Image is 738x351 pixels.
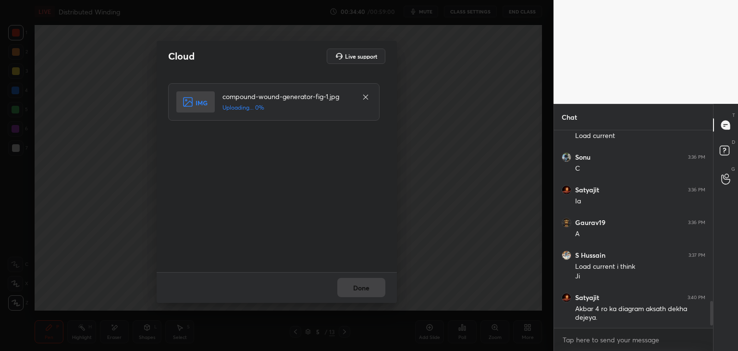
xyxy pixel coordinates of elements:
[575,186,599,194] h6: Satyajit
[562,152,571,162] img: 1996a41c05a54933bfa64e97c9bd7d8b.jpg
[222,91,352,101] h4: compound-wound-generator-fig-1.jpg
[222,103,352,112] h5: Uploading... 0%
[575,262,705,272] div: Load current i think
[688,220,705,226] div: 3:36 PM
[562,293,571,302] img: daa425374cb446028a250903ee68cc3a.jpg
[732,112,735,119] p: T
[575,164,705,174] div: C
[688,154,705,160] div: 3:36 PM
[562,218,571,227] img: a803e157896943a7b44a106eca0c0f29.png
[575,272,705,281] div: Ji
[575,251,605,260] h6: S Hussain
[562,185,571,195] img: daa425374cb446028a250903ee68cc3a.jpg
[575,293,599,302] h6: Satyajit
[554,104,585,130] p: Chat
[554,130,713,328] div: grid
[345,53,377,59] h5: Live support
[168,50,195,63] h2: Cloud
[689,252,705,258] div: 3:37 PM
[732,138,735,146] p: D
[731,165,735,173] p: G
[575,153,590,162] h6: Sonu
[575,218,605,227] h6: Gaurav19
[575,304,705,323] div: Akbar 4 ro ka diagram aksath dekha dejeya.
[688,295,705,301] div: 3:40 PM
[575,229,705,239] div: A
[575,197,705,206] div: Ia
[562,251,571,260] img: 6ec543c3ec9c4428aa04ab86c63f5a1b.jpg
[688,187,705,193] div: 3:36 PM
[575,131,705,141] div: Load current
